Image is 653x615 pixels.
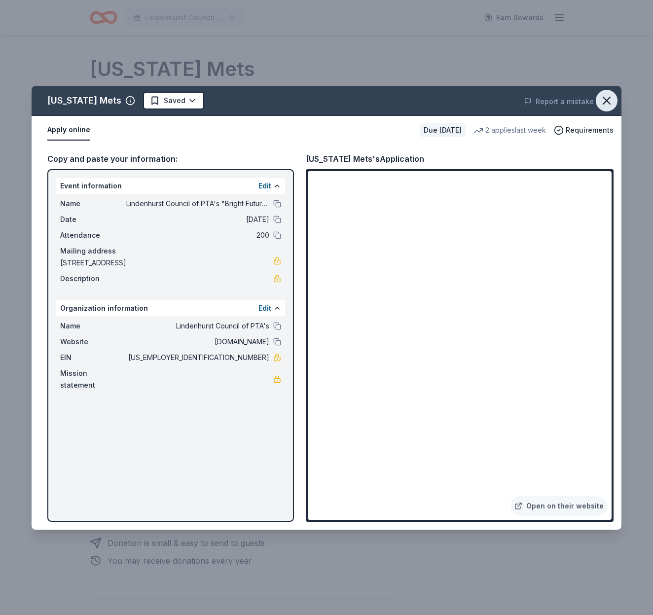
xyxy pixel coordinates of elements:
span: Requirements [566,124,614,136]
span: Date [60,214,126,225]
span: [DOMAIN_NAME] [126,336,269,348]
button: Report a mistake [524,96,594,108]
div: Event information [56,178,285,194]
span: EIN [60,352,126,363]
div: Copy and paste your information: [47,152,294,165]
span: Lindenhurst Council of PTA's "Bright Futures" Fundraiser [126,198,269,210]
button: Edit [258,180,271,192]
div: Organization information [56,300,285,316]
button: Apply online [47,120,90,141]
div: [US_STATE] Mets's Application [306,152,424,165]
span: Name [60,198,126,210]
button: Edit [258,302,271,314]
div: Mailing address [60,245,281,257]
button: Saved [143,92,204,109]
span: [US_EMPLOYER_IDENTIFICATION_NUMBER] [126,352,269,363]
button: Requirements [554,124,614,136]
div: 2 applies last week [473,124,546,136]
div: [US_STATE] Mets [47,93,121,109]
span: Description [60,273,126,285]
span: Name [60,320,126,332]
span: [DATE] [126,214,269,225]
span: [STREET_ADDRESS] [60,257,273,269]
span: Lindenhurst Council of PTA's [126,320,269,332]
a: Open on their website [510,496,608,516]
span: Attendance [60,229,126,241]
span: Website [60,336,126,348]
span: 200 [126,229,269,241]
span: Mission statement [60,367,126,391]
span: Saved [164,95,185,107]
div: Due [DATE] [420,123,466,137]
